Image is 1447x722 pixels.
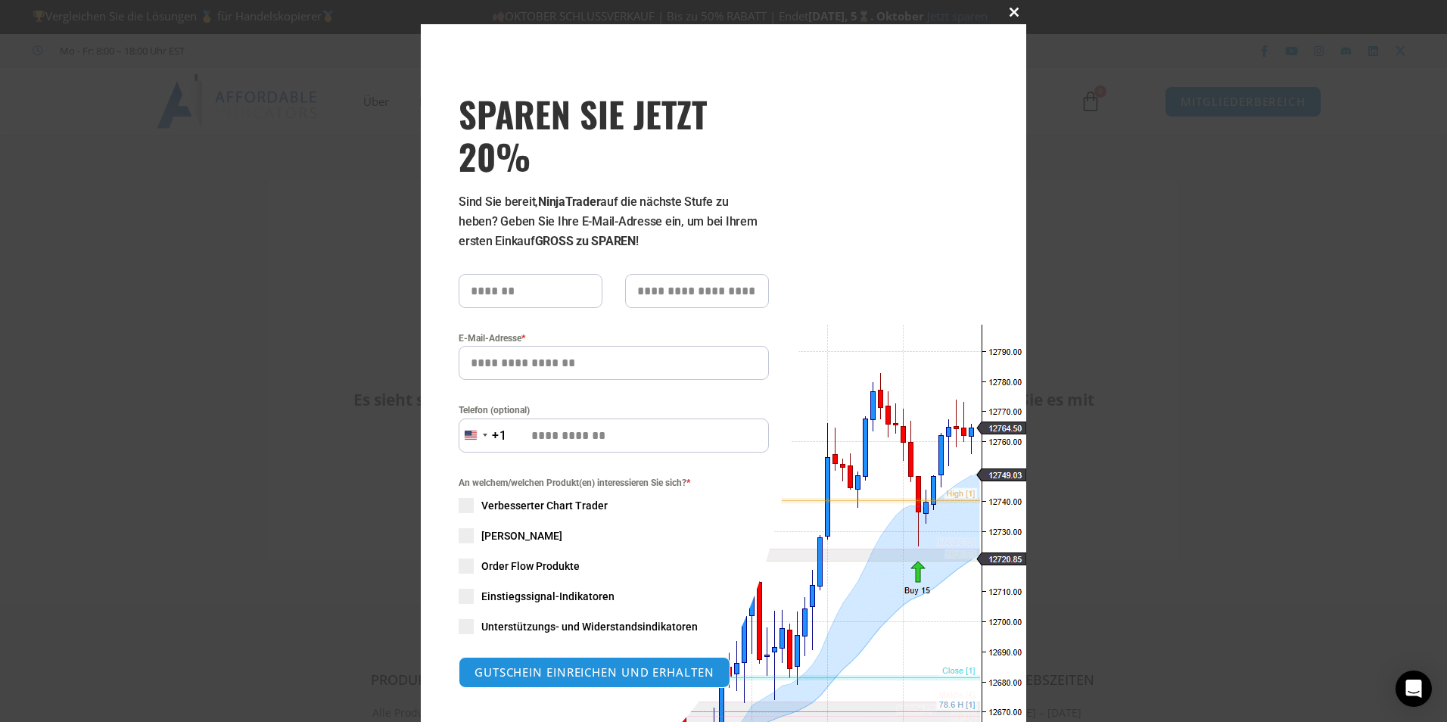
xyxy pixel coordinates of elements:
[459,559,769,574] label: Order Flow Products
[481,498,608,513] span: Verbesserter Chart Trader
[459,92,769,177] h3: SPAREN SIE JETZT 20%
[492,426,507,446] div: +1
[459,478,686,488] font: An welchem/welchen Produkt(en) interessieren Sie sich?
[459,619,769,634] label: Support And Resistance Indicators
[459,589,769,604] label: Entry Signal Indicators
[459,419,507,453] button: Ausgewähltes Land
[459,403,769,418] label: Telefon (optional)
[459,192,769,251] p: Sind Sie bereit, auf die nächste Stufe zu heben? Geben Sie Ihre E-Mail-Adresse ein, um bei Ihrem ...
[459,498,769,513] label: Enhanced Chart Trader
[535,234,636,248] strong: GROSS zu SPAREN
[459,657,730,688] button: GUTSCHEIN EINREICHEN UND ERHALTEN
[459,333,521,344] font: E-Mail-Adresse
[459,528,769,543] label: Trade Copier
[481,619,698,634] span: Unterstützungs- und Widerstandsindikatoren
[538,195,600,209] strong: NinjaTrader
[481,528,562,543] span: [PERSON_NAME]
[481,559,580,574] span: Order Flow Produkte
[481,589,615,604] span: Einstiegssignal-Indikatoren
[1396,671,1432,707] div: Öffnen Sie den Intercom Messenger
